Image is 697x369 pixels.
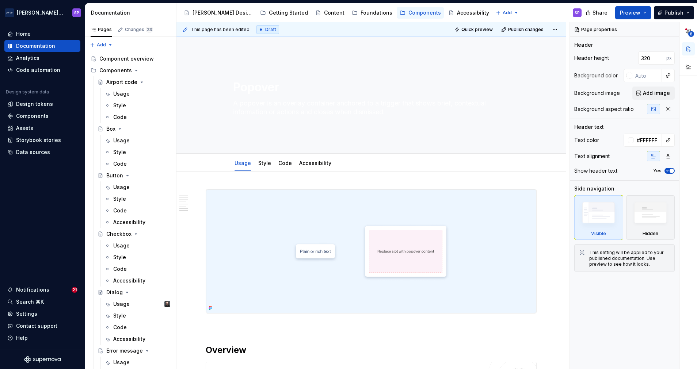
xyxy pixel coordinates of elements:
[620,9,640,16] span: Preview
[574,89,620,97] div: Background image
[461,27,493,32] span: Quick preview
[265,27,276,32] span: Draft
[591,231,606,237] div: Visible
[574,153,610,160] div: Text alignment
[99,67,132,74] div: Components
[638,51,666,65] input: Auto
[95,170,173,181] a: Button
[361,9,392,16] div: Foundations
[106,78,137,86] div: Airport code
[269,9,308,16] div: Getting Started
[125,27,153,32] div: Changes
[113,114,127,121] div: Code
[113,160,127,168] div: Code
[275,155,295,170] div: Code
[88,53,173,65] a: Component overview
[4,110,80,122] a: Components
[349,7,395,19] a: Foundations
[643,89,670,97] span: Add image
[102,310,173,322] a: Style
[615,6,651,19] button: Preview
[113,137,130,144] div: Usage
[102,181,173,193] a: Usage
[503,10,512,16] span: Add
[278,160,292,166] a: Code
[575,10,580,16] div: SP
[499,24,547,35] button: Publish changes
[113,219,145,226] div: Accessibility
[666,55,672,61] p: px
[16,112,49,120] div: Components
[4,308,80,320] a: Settings
[4,284,80,296] button: Notifications21
[16,286,49,293] div: Notifications
[574,195,623,240] div: Visible
[589,250,670,267] div: This setting will be applied to your published documentation. Use preview to see how it looks.
[146,27,153,32] span: 23
[232,155,254,170] div: Usage
[4,64,80,76] a: Code automation
[4,98,80,110] a: Design tokens
[88,65,173,76] div: Components
[17,9,64,16] div: [PERSON_NAME] Airlines
[95,345,173,357] a: Error message
[16,334,28,342] div: Help
[312,7,347,19] a: Content
[102,88,173,100] a: Usage
[508,27,544,32] span: Publish changes
[4,134,80,146] a: Storybook stories
[16,66,60,74] div: Code automation
[574,54,609,62] div: Header height
[16,298,44,305] div: Search ⌘K
[593,9,608,16] span: Share
[113,265,127,273] div: Code
[232,97,508,118] textarea: A popover is an overlay container anchored to a trigger that shows brief, contextual information ...
[206,189,536,313] img: cbc17d38-33b6-4838-ad3d-999b2e41558b.png
[4,28,80,40] a: Home
[113,195,126,203] div: Style
[626,195,675,240] div: Hidden
[4,146,80,158] a: Data sources
[632,69,662,82] input: Auto
[5,8,14,17] img: f0306bc8-3074-41fb-b11c-7d2e8671d5eb.png
[102,333,173,345] a: Accessibility
[574,167,617,174] div: Show header text
[582,6,612,19] button: Share
[102,193,173,205] a: Style
[95,76,173,88] a: Airport code
[299,160,331,166] a: Accessibility
[653,168,662,174] label: Yes
[574,185,614,192] div: Side navigation
[91,9,173,16] div: Documentation
[24,356,61,363] svg: Supernova Logo
[72,287,77,293] span: 21
[16,149,50,156] div: Data sources
[106,230,132,238] div: Checkbox
[102,357,173,368] a: Usage
[102,158,173,170] a: Code
[95,287,173,298] a: Dialog
[113,324,127,331] div: Code
[258,160,271,166] a: Style
[654,6,694,19] button: Publish
[106,347,143,354] div: Error message
[6,89,49,95] div: Design system data
[632,87,675,100] button: Add image
[113,207,127,214] div: Code
[16,137,61,144] div: Storybook stories
[113,335,145,343] div: Accessibility
[102,216,173,228] a: Accessibility
[102,135,173,146] a: Usage
[408,9,441,16] div: Components
[91,27,112,32] div: Pages
[634,134,662,147] input: Auto
[102,251,173,263] a: Style
[4,122,80,134] a: Assets
[113,312,126,319] div: Style
[74,10,79,16] div: SP
[106,125,115,132] div: Box
[106,289,123,296] div: Dialog
[164,301,170,307] img: Teunis Vorsteveld
[113,102,126,109] div: Style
